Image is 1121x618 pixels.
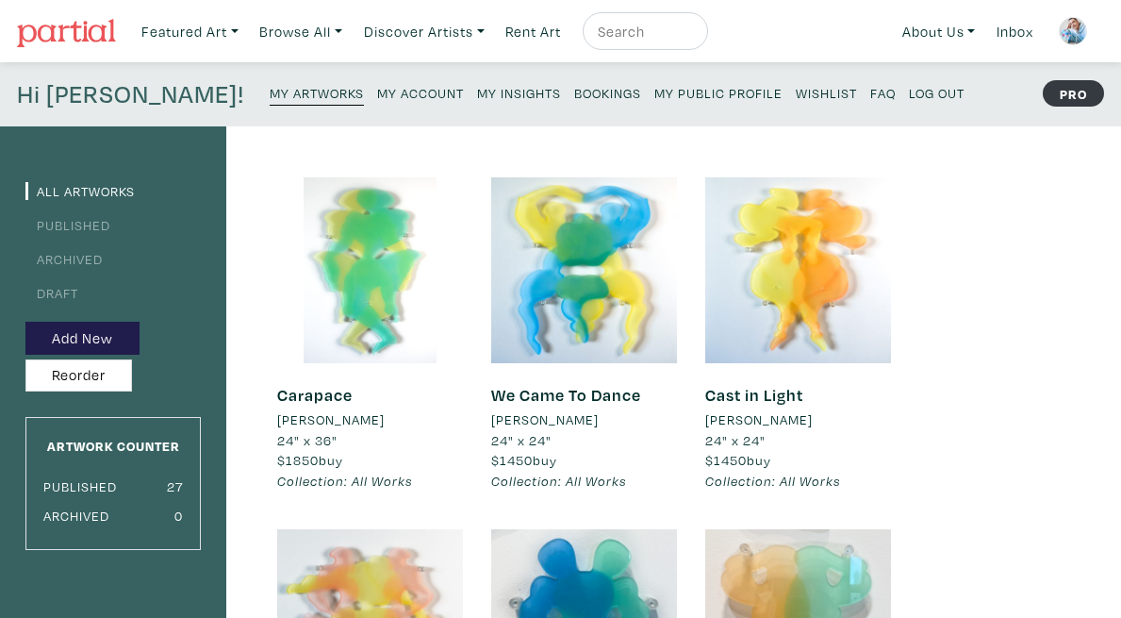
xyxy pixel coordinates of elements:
strong: PRO [1043,80,1104,107]
a: Wishlist [796,79,857,105]
em: Collection: All Works [491,472,627,490]
small: Published [43,477,117,495]
a: Log Out [909,79,964,105]
a: [PERSON_NAME] [277,409,463,430]
small: My Public Profile [654,84,783,102]
a: Inbox [988,12,1042,51]
span: $1450 [491,451,533,469]
a: Draft [25,284,78,302]
small: Log Out [909,84,964,102]
input: Search [596,20,690,43]
a: Published [25,216,110,234]
small: My Account [377,84,464,102]
span: buy [277,451,343,469]
a: Carapace [277,384,353,406]
span: 24" x 36" [277,431,338,449]
a: My Insights [477,79,561,105]
a: [PERSON_NAME] [491,409,677,430]
button: Reorder [25,359,132,393]
a: FAQ [870,79,896,105]
h4: Hi [PERSON_NAME]! [17,79,244,109]
a: We Came To Dance [491,384,641,406]
small: FAQ [870,84,896,102]
a: All Artworks [25,182,135,200]
a: Rent Art [497,12,569,51]
small: Archived [43,507,109,525]
small: 0 [174,507,183,525]
span: 24" x 24" [705,431,766,449]
em: Collection: All Works [277,472,413,490]
span: 24" x 24" [491,431,552,449]
small: 27 [167,477,183,495]
img: phpThumb.php [1059,17,1087,45]
li: [PERSON_NAME] [277,409,385,430]
a: [PERSON_NAME] [705,409,891,430]
small: My Artworks [270,84,364,102]
a: Cast in Light [705,384,803,406]
a: Discover Artists [355,12,493,51]
em: Collection: All Works [705,472,841,490]
span: $1450 [705,451,747,469]
small: Wishlist [796,84,857,102]
li: [PERSON_NAME] [705,409,813,430]
a: Bookings [574,79,641,105]
span: buy [705,451,771,469]
li: [PERSON_NAME] [491,409,599,430]
a: Browse All [251,12,351,51]
a: My Account [377,79,464,105]
span: $1850 [277,451,319,469]
a: Archived [25,250,103,268]
small: Bookings [574,84,641,102]
button: Add New [25,322,140,355]
a: About Us [894,12,984,51]
small: My Insights [477,84,561,102]
a: My Artworks [270,79,364,106]
a: My Public Profile [654,79,783,105]
a: Featured Art [133,12,247,51]
span: buy [491,451,557,469]
small: Artwork Counter [47,437,180,455]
